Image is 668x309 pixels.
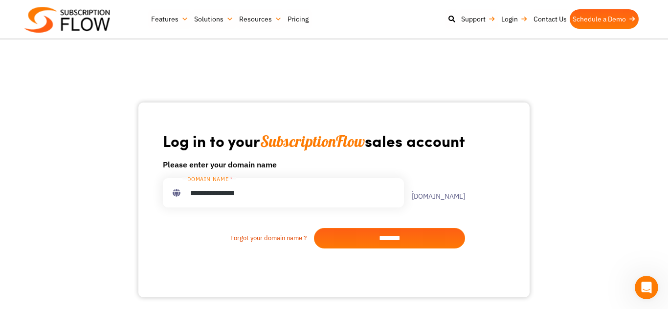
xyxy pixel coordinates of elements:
a: Support [458,9,498,29]
a: Schedule a Demo [570,9,639,29]
a: Contact Us [531,9,570,29]
a: Solutions [191,9,236,29]
a: Resources [236,9,285,29]
span: SubscriptionFlow [260,131,365,151]
a: Pricing [285,9,312,29]
iframe: Intercom live chat [635,276,658,299]
img: Subscriptionflow [24,7,110,33]
h6: Please enter your domain name [163,159,465,170]
a: Forgot your domain name ? [163,233,314,243]
h1: Log in to your sales account [163,131,465,151]
a: Login [498,9,531,29]
a: Features [148,9,191,29]
label: .[DOMAIN_NAME] [404,186,465,200]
